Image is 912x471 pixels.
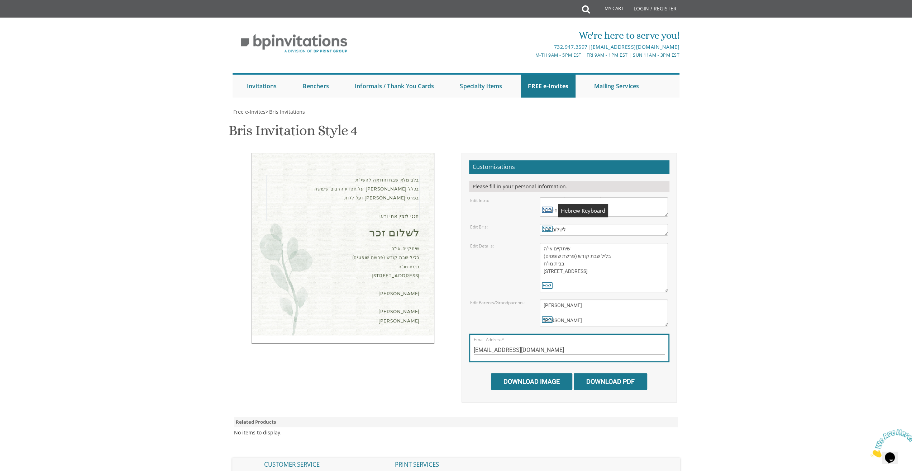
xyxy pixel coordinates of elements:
a: Benchers [295,75,336,98]
a: [EMAIL_ADDRESS][DOMAIN_NAME] [591,43,679,50]
a: Invitations [240,75,284,98]
a: Specialty Items [453,75,509,98]
span: > [266,108,305,115]
div: שיתקיים אי"ה בליל שבת קודש (פרשת שופטים) בבית מו"ח [STREET_ADDRESS] [266,244,420,280]
a: Mailing Services [587,75,646,98]
a: Bris Invitations [268,108,305,115]
div: Related Products [234,417,678,427]
textarea: With gratitude to Hashem We would like to inform you of the [540,197,668,217]
div: No items to display. [234,429,282,436]
a: Free e-Invites [233,108,266,115]
label: Email Address* [474,336,504,343]
textarea: [PERSON_NAME] and [PERSON_NAME] Efraim and Dena Green [PERSON_NAME] and [PERSON_NAME] [540,300,668,326]
div: בלב מלא שבח והודאה להשי"ת על חסדיו הרבים שעושה [PERSON_NAME] בכלל ועל לידת [PERSON_NAME] בפרט הננ... [266,175,420,221]
span: Bris Invitations [269,108,305,115]
div: | [382,43,679,51]
div: M-Th 9am - 5pm EST | Fri 9am - 1pm EST | Sun 11am - 3pm EST [382,51,679,59]
a: Informals / Thank You Cards [348,75,441,98]
img: BP Invitation Loft [233,29,355,58]
a: My Cart [589,1,629,19]
input: Download PDF [574,373,647,390]
label: Edit Details: [470,243,494,249]
label: Edit Intro: [470,197,489,203]
h1: Bris Invitation Style 4 [229,123,357,144]
a: FREE e-Invites [521,75,576,98]
iframe: chat widget [868,426,912,460]
div: [PERSON_NAME] [PERSON_NAME] [PERSON_NAME] [266,289,420,325]
a: 732.947.3597 [554,43,587,50]
label: Edit Parents/Grandparents: [470,300,525,306]
h2: Customizations [469,160,669,174]
input: Download Image [491,373,572,390]
div: We're here to serve you! [382,28,679,43]
textarea: of our dear son/grandson [DATE] Shacharis at 7:00 • Bris at 7:45 [GEOGRAPHIC_DATA] [STREET_ADDRESS] [540,243,668,292]
label: Edit Bris: [470,224,488,230]
img: Chat attention grabber [3,3,47,31]
div: Please fill in your personal information. [469,181,669,192]
div: לשלום זכר [266,228,420,237]
textarea: Bris [540,224,668,236]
